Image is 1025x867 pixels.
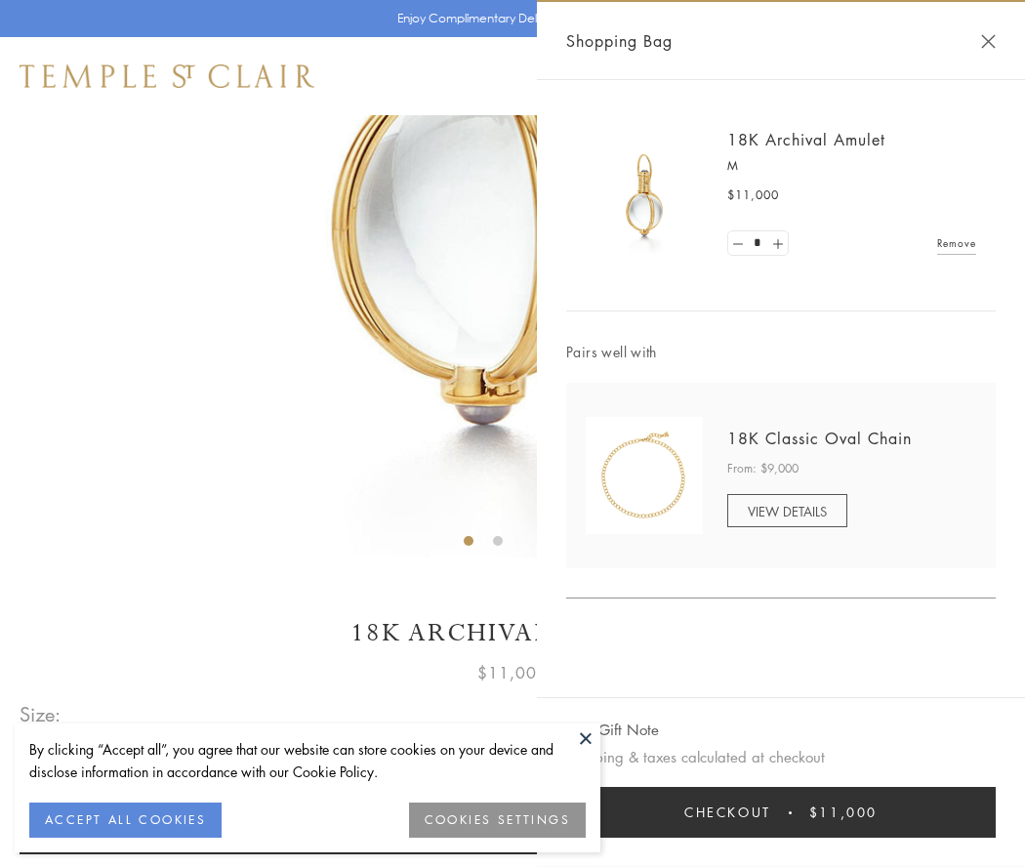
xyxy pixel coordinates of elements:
[397,9,619,28] p: Enjoy Complimentary Delivery & Returns
[20,616,1005,650] h1: 18K Archival Amulet
[727,428,912,449] a: 18K Classic Oval Chain
[566,341,996,363] span: Pairs well with
[728,231,748,256] a: Set quantity to 0
[727,459,799,478] span: From: $9,000
[566,745,996,769] p: Shipping & taxes calculated at checkout
[809,802,878,823] span: $11,000
[20,64,314,88] img: Temple St. Clair
[566,28,673,54] span: Shopping Bag
[20,698,62,730] span: Size:
[748,502,827,520] span: VIEW DETAILS
[29,738,586,783] div: By clicking “Accept all”, you agree that our website can store cookies on your device and disclos...
[586,137,703,254] img: 18K Archival Amulet
[727,186,779,205] span: $11,000
[981,34,996,49] button: Close Shopping Bag
[727,156,976,176] p: M
[937,232,976,254] a: Remove
[684,802,771,823] span: Checkout
[566,787,996,838] button: Checkout $11,000
[29,803,222,838] button: ACCEPT ALL COOKIES
[566,718,659,742] button: Add Gift Note
[727,494,847,527] a: VIEW DETAILS
[586,417,703,534] img: N88865-OV18
[409,803,586,838] button: COOKIES SETTINGS
[477,660,548,685] span: $11,000
[727,129,885,150] a: 18K Archival Amulet
[767,231,787,256] a: Set quantity to 2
